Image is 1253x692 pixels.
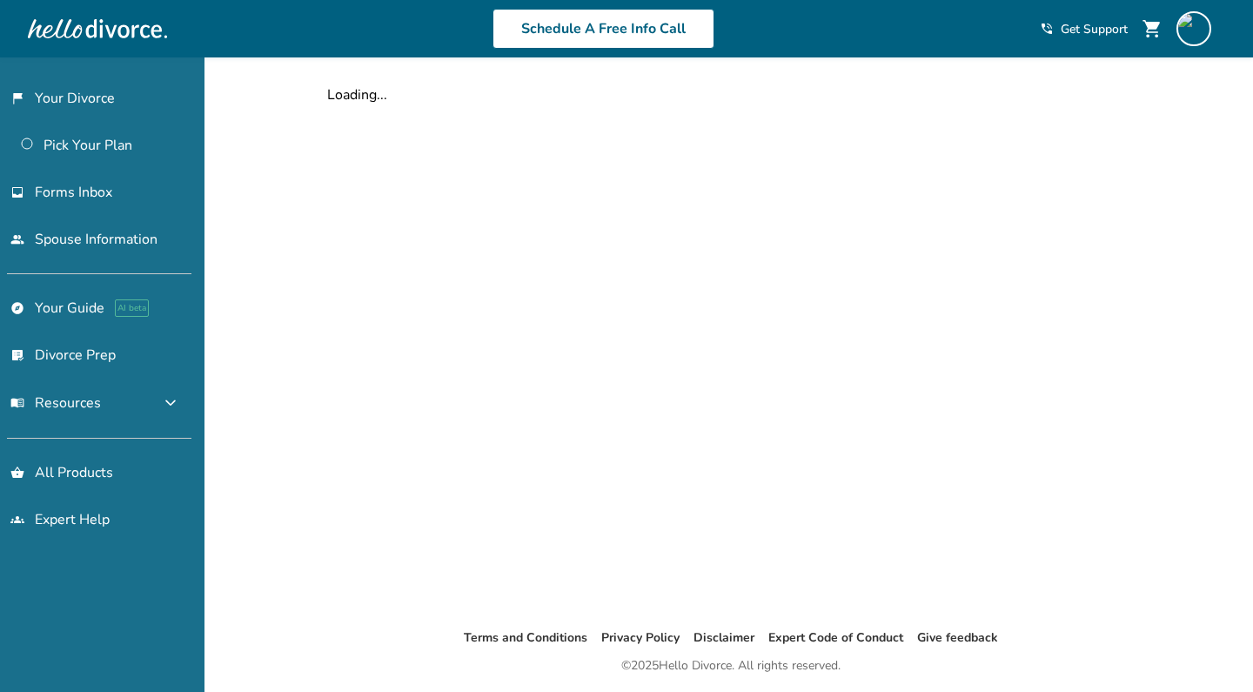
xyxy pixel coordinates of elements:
[10,396,24,410] span: menu_book
[621,655,841,676] div: © 2025 Hello Divorce. All rights reserved.
[115,299,149,317] span: AI beta
[1142,18,1163,39] span: shopping_cart
[10,91,24,105] span: flag_2
[917,628,998,648] li: Give feedback
[10,232,24,246] span: people
[10,348,24,362] span: list_alt_check
[601,629,680,646] a: Privacy Policy
[327,85,1135,104] div: Loading...
[10,393,101,413] span: Resources
[1040,21,1128,37] a: phone_in_talkGet Support
[464,629,587,646] a: Terms and Conditions
[10,185,24,199] span: inbox
[1040,22,1054,36] span: phone_in_talk
[492,9,714,49] a: Schedule A Free Info Call
[1176,11,1211,46] img: slen182@me.com
[10,466,24,480] span: shopping_basket
[10,513,24,527] span: groups
[160,393,181,413] span: expand_more
[35,183,112,202] span: Forms Inbox
[10,301,24,315] span: explore
[1061,21,1128,37] span: Get Support
[768,629,903,646] a: Expert Code of Conduct
[694,628,754,648] li: Disclaimer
